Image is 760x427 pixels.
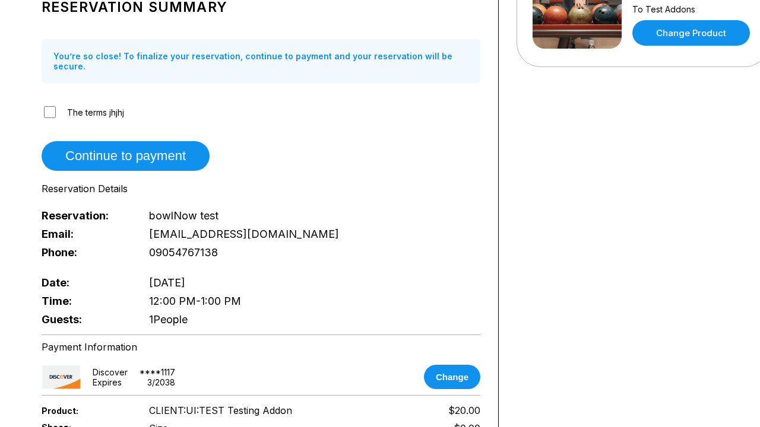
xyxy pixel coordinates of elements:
div: Expires [93,377,122,387]
span: Email: [42,228,129,240]
span: [EMAIL_ADDRESS][DOMAIN_NAME] [149,228,339,240]
span: The terms jhjhj [67,107,124,117]
div: discover [93,367,128,377]
span: 12:00 PM - 1:00 PM [149,295,241,307]
div: Payment Information [42,341,480,353]
span: CLIENT:UI:TEST Testing Addon [149,404,292,416]
span: Date: [42,276,129,289]
span: [DATE] [149,276,185,289]
span: $20.00 [448,404,480,416]
span: bowlNow test [149,209,218,222]
div: 3 / 2038 [147,377,175,387]
button: Continue to payment [42,141,210,171]
img: card [42,365,81,389]
span: Reservation: [42,209,129,222]
div: Reservation Details [42,183,480,195]
span: Phone: [42,246,129,259]
span: Guests: [42,313,129,326]
a: Change Product [632,20,750,46]
span: 09054767138 [149,246,218,259]
div: To Test Addons [632,4,753,14]
button: Change [424,365,480,389]
span: Time: [42,295,129,307]
div: You’re so close! To finalize your reservation, continue to payment and your reservation will be s... [42,39,480,83]
span: 1 People [149,313,188,326]
span: Product: [42,406,129,416]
